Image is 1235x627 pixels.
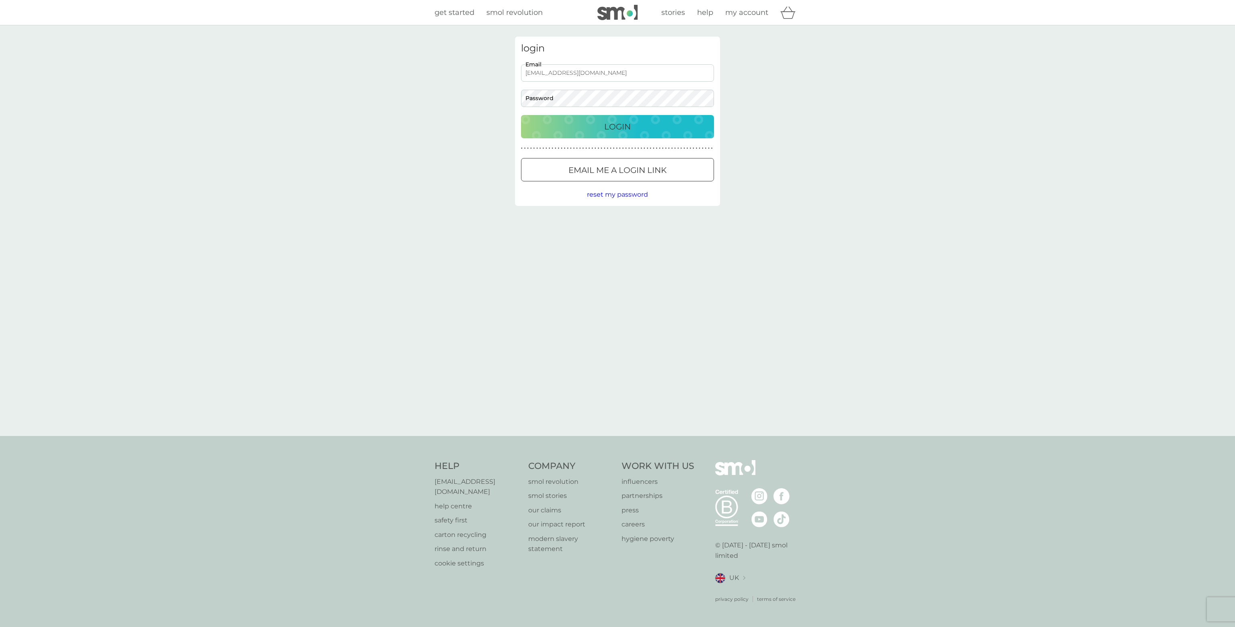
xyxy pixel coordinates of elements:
[435,8,474,17] span: get started
[579,146,581,150] p: ●
[638,146,639,150] p: ●
[555,146,556,150] p: ●
[622,477,694,487] p: influencers
[435,460,520,473] h4: Help
[715,595,749,603] p: privacy policy
[622,534,694,544] a: hygiene poverty
[634,146,636,150] p: ●
[604,146,605,150] p: ●
[521,115,714,138] button: Login
[725,8,768,17] span: my account
[528,477,614,487] a: smol revolution
[681,146,682,150] p: ●
[705,146,707,150] p: ●
[613,146,615,150] p: ●
[530,146,532,150] p: ●
[567,146,568,150] p: ●
[674,146,676,150] p: ●
[751,488,767,504] img: visit the smol Instagram page
[751,511,767,527] img: visit the smol Youtube page
[647,146,648,150] p: ●
[435,501,520,512] a: help centre
[435,544,520,554] a: rinse and return
[715,540,801,561] p: © [DATE] - [DATE] smol limited
[561,146,562,150] p: ●
[715,573,725,583] img: UK flag
[665,146,667,150] p: ●
[435,558,520,569] a: cookie settings
[546,146,547,150] p: ●
[435,477,520,497] a: [EMAIL_ADDRESS][DOMAIN_NAME]
[435,530,520,540] a: carton recycling
[558,146,560,150] p: ●
[743,576,745,580] img: select a new location
[585,146,587,150] p: ●
[616,146,617,150] p: ●
[570,146,572,150] p: ●
[650,146,651,150] p: ●
[576,146,578,150] p: ●
[625,146,627,150] p: ●
[659,146,661,150] p: ●
[640,146,642,150] p: ●
[696,146,698,150] p: ●
[552,146,553,150] p: ●
[661,7,685,19] a: stories
[622,460,694,473] h4: Work With Us
[632,146,633,150] p: ●
[528,505,614,516] a: our claims
[528,534,614,554] a: modern slavery statement
[773,511,790,527] img: visit the smol Tiktok page
[607,146,609,150] p: ●
[711,146,713,150] p: ●
[435,515,520,526] a: safety first
[699,146,700,150] p: ●
[689,146,691,150] p: ●
[533,146,535,150] p: ●
[668,146,670,150] p: ●
[521,158,714,181] button: Email me a login link
[524,146,526,150] p: ●
[622,146,624,150] p: ●
[601,146,602,150] p: ●
[587,189,648,200] button: reset my password
[610,146,611,150] p: ●
[528,460,614,473] h4: Company
[708,146,710,150] p: ●
[540,146,541,150] p: ●
[595,146,596,150] p: ●
[549,146,550,150] p: ●
[536,146,538,150] p: ●
[573,146,575,150] p: ●
[528,491,614,501] a: smol stories
[587,191,648,198] span: reset my password
[598,146,599,150] p: ●
[729,573,739,583] span: UK
[521,43,714,54] h3: login
[622,519,694,530] p: careers
[486,7,543,19] a: smol revolution
[644,146,645,150] p: ●
[619,146,621,150] p: ●
[715,460,755,487] img: smol
[757,595,796,603] p: terms of service
[564,146,566,150] p: ●
[697,7,713,19] a: help
[528,519,614,530] a: our impact report
[677,146,679,150] p: ●
[628,146,630,150] p: ●
[683,146,685,150] p: ●
[661,8,685,17] span: stories
[622,505,694,516] a: press
[780,4,800,21] div: basket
